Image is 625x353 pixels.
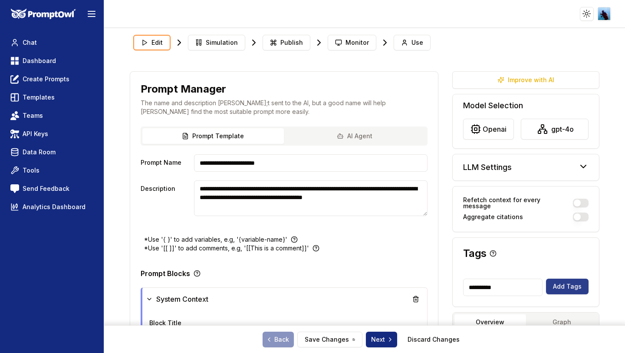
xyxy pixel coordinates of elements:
[452,71,600,89] button: Improve with AI
[546,279,589,294] button: Add Tags
[526,314,598,330] button: Graph
[284,128,426,144] button: AI Agent
[371,335,394,344] span: Next
[141,154,191,172] label: Prompt Name
[521,119,589,140] button: gpt-4o
[142,128,284,144] button: Prompt Template
[7,71,97,87] a: Create Prompts
[23,130,48,138] span: API Keys
[23,166,39,175] span: Tools
[463,161,512,173] h5: LLM Settings
[23,184,69,193] span: Send Feedback
[141,270,190,277] p: Prompt Blocks
[23,148,56,157] span: Data Room
[144,235,287,244] p: *Use '{ }' to add variables, e.g, '{variable-name}'
[141,180,191,216] label: Description
[156,294,208,304] span: System Context
[408,335,460,344] a: Discard Changes
[206,38,238,47] span: Simulation
[7,181,97,196] a: Send Feedback
[188,35,245,50] button: Simulation
[141,82,226,96] h1: Prompt Manager
[11,9,76,20] img: PromptOwl
[411,38,423,47] span: Use
[345,38,369,47] span: Monitor
[463,197,570,209] label: Refetch context for every message
[23,75,69,83] span: Create Prompts
[7,35,97,50] a: Chat
[151,38,163,47] span: Edit
[23,93,55,102] span: Templates
[7,53,97,69] a: Dashboard
[7,126,97,142] a: API Keys
[141,99,428,116] p: The name and description [PERSON_NAME];t sent to the AI, but a good name will help [PERSON_NAME] ...
[144,244,309,253] p: *Use '[[ ]]' to add comments, e.g, '[[This is a comment]]'
[149,319,181,326] label: Block Title
[551,124,574,134] span: gpt-4o
[23,57,56,65] span: Dashboard
[263,35,310,50] button: Publish
[483,124,507,134] span: openai
[401,332,467,347] button: Discard Changes
[133,35,171,50] button: Edit
[463,100,589,112] h5: Model Selection
[328,35,376,50] button: Monitor
[23,38,37,47] span: Chat
[297,332,362,347] button: Save Changes
[7,199,97,215] a: Analytics Dashboard
[7,90,97,105] a: Templates
[394,35,431,50] button: Use
[366,332,397,347] button: Next
[7,108,97,123] a: Teams
[23,203,86,211] span: Analytics Dashboard
[7,144,97,160] a: Data Room
[463,248,487,259] h3: Tags
[598,7,611,20] img: ACg8ocLGnBbpq9NWIU3o_8gZoUeFiXvCYY6ARWQHSYsrMFhd9LsHIYRE=s96-c
[280,38,303,47] span: Publish
[463,214,523,220] label: Aggregate citations
[7,163,97,178] a: Tools
[23,111,43,120] span: Teams
[263,332,294,347] a: Back
[463,119,514,140] button: openai
[454,314,526,330] button: Overview
[10,184,19,193] img: feedback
